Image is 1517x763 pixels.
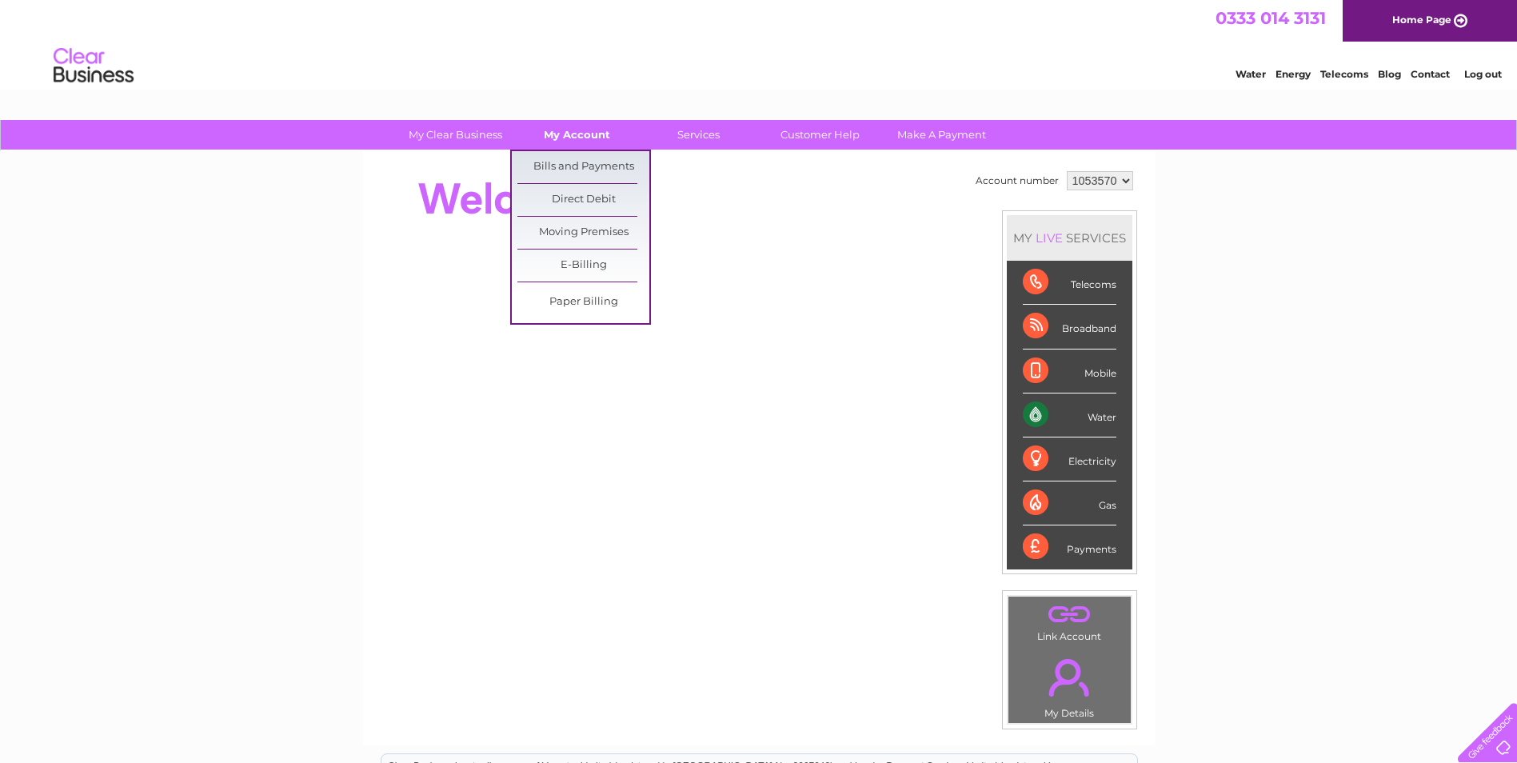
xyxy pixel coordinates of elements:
[1023,305,1116,349] div: Broadband
[1236,68,1266,80] a: Water
[1012,601,1127,629] a: .
[1378,68,1401,80] a: Blog
[1008,596,1132,646] td: Link Account
[1023,393,1116,437] div: Water
[517,151,649,183] a: Bills and Payments
[517,286,649,318] a: Paper Billing
[1275,68,1311,80] a: Energy
[1012,649,1127,705] a: .
[511,120,643,150] a: My Account
[1008,645,1132,724] td: My Details
[517,250,649,282] a: E-Billing
[754,120,886,150] a: Customer Help
[1320,68,1368,80] a: Telecoms
[1032,230,1066,246] div: LIVE
[53,42,134,90] img: logo.png
[633,120,764,150] a: Services
[1411,68,1450,80] a: Contact
[1023,350,1116,393] div: Mobile
[381,9,1137,78] div: Clear Business is a trading name of Verastar Limited (registered in [GEOGRAPHIC_DATA] No. 3667643...
[1007,215,1132,261] div: MY SERVICES
[1216,8,1326,28] a: 0333 014 3131
[1023,437,1116,481] div: Electricity
[1023,481,1116,525] div: Gas
[1023,261,1116,305] div: Telecoms
[517,184,649,216] a: Direct Debit
[389,120,521,150] a: My Clear Business
[517,217,649,249] a: Moving Premises
[1023,525,1116,569] div: Payments
[876,120,1008,150] a: Make A Payment
[1464,68,1502,80] a: Log out
[972,167,1063,194] td: Account number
